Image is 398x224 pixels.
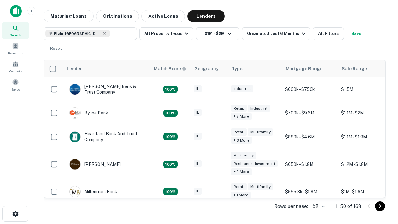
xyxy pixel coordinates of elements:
[2,22,29,39] a: Search
[194,65,219,72] div: Geography
[231,128,247,136] div: Retail
[2,58,29,75] a: Contacts
[231,192,251,199] div: + 1 more
[194,133,202,140] div: IL
[232,65,245,72] div: Types
[70,84,80,95] img: picture
[63,60,150,77] th: Lender
[2,40,29,57] a: Borrowers
[70,159,80,170] img: picture
[247,30,308,37] div: Originated Last 6 Months
[163,110,178,117] div: Matching Properties: 18, hasApolloMatch: undefined
[70,132,80,142] img: picture
[69,186,117,197] div: Millennium Bank
[338,101,394,125] td: $1.1M - $2M
[248,105,270,112] div: Industrial
[338,77,394,101] td: $1.5M
[338,60,394,77] th: Sale Range
[336,203,361,210] p: 1–50 of 163
[282,149,338,180] td: $650k - $1.8M
[194,188,202,195] div: IL
[2,76,29,93] a: Saved
[231,113,252,120] div: + 2 more
[313,27,344,40] button: All Filters
[163,161,178,168] div: Matching Properties: 24, hasApolloMatch: undefined
[310,202,326,211] div: 50
[282,77,338,101] td: $600k - $750k
[194,109,202,116] div: IL
[11,87,20,92] span: Saved
[274,203,308,210] p: Rows per page:
[242,27,310,40] button: Originated Last 6 Months
[163,188,178,195] div: Matching Properties: 16, hasApolloMatch: undefined
[191,60,228,77] th: Geography
[44,10,94,22] button: Maturing Loans
[367,174,398,204] iframe: Chat Widget
[67,65,82,72] div: Lender
[282,101,338,125] td: $700k - $9.6M
[248,183,273,190] div: Multifamily
[69,107,108,119] div: Byline Bank
[194,160,202,167] div: IL
[154,65,186,72] div: Capitalize uses an advanced AI algorithm to match your search with the best lender. The match sco...
[187,10,225,22] button: Lenders
[231,152,256,159] div: Multifamily
[70,108,80,118] img: picture
[69,159,121,170] div: [PERSON_NAME]
[10,33,21,38] span: Search
[150,60,191,77] th: Capitalize uses an advanced AI algorithm to match your search with the best lender. The match sco...
[338,125,394,148] td: $1.1M - $1.9M
[10,5,22,17] img: capitalize-icon.png
[163,133,178,141] div: Matching Properties: 20, hasApolloMatch: undefined
[375,201,385,211] button: Go to next page
[346,27,366,40] button: Save your search to get updates of matches that match your search criteria.
[248,128,273,136] div: Multifamily
[154,65,185,72] h6: Match Score
[96,10,139,22] button: Originations
[70,186,80,197] img: picture
[342,65,367,72] div: Sale Range
[163,86,178,93] div: Matching Properties: 28, hasApolloMatch: undefined
[231,105,247,112] div: Retail
[231,85,253,92] div: Industrial
[54,31,101,36] span: Elgin, [GEOGRAPHIC_DATA], [GEOGRAPHIC_DATA]
[231,137,252,144] div: + 3 more
[231,160,278,167] div: Residential Investment
[286,65,322,72] div: Mortgage Range
[338,180,394,203] td: $1M - $1.6M
[69,131,144,142] div: Heartland Bank And Trust Company
[9,69,22,74] span: Contacts
[196,27,239,40] button: $1M - $2M
[139,27,193,40] button: All Property Types
[282,180,338,203] td: $555.3k - $1.8M
[231,168,252,175] div: + 2 more
[282,125,338,148] td: $880k - $4.6M
[141,10,185,22] button: Active Loans
[194,85,202,92] div: IL
[228,60,282,77] th: Types
[282,60,338,77] th: Mortgage Range
[69,84,144,95] div: [PERSON_NAME] Bank & Trust Company
[338,149,394,180] td: $1.2M - $1.8M
[231,183,247,190] div: Retail
[46,42,66,55] button: Reset
[8,51,23,56] span: Borrowers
